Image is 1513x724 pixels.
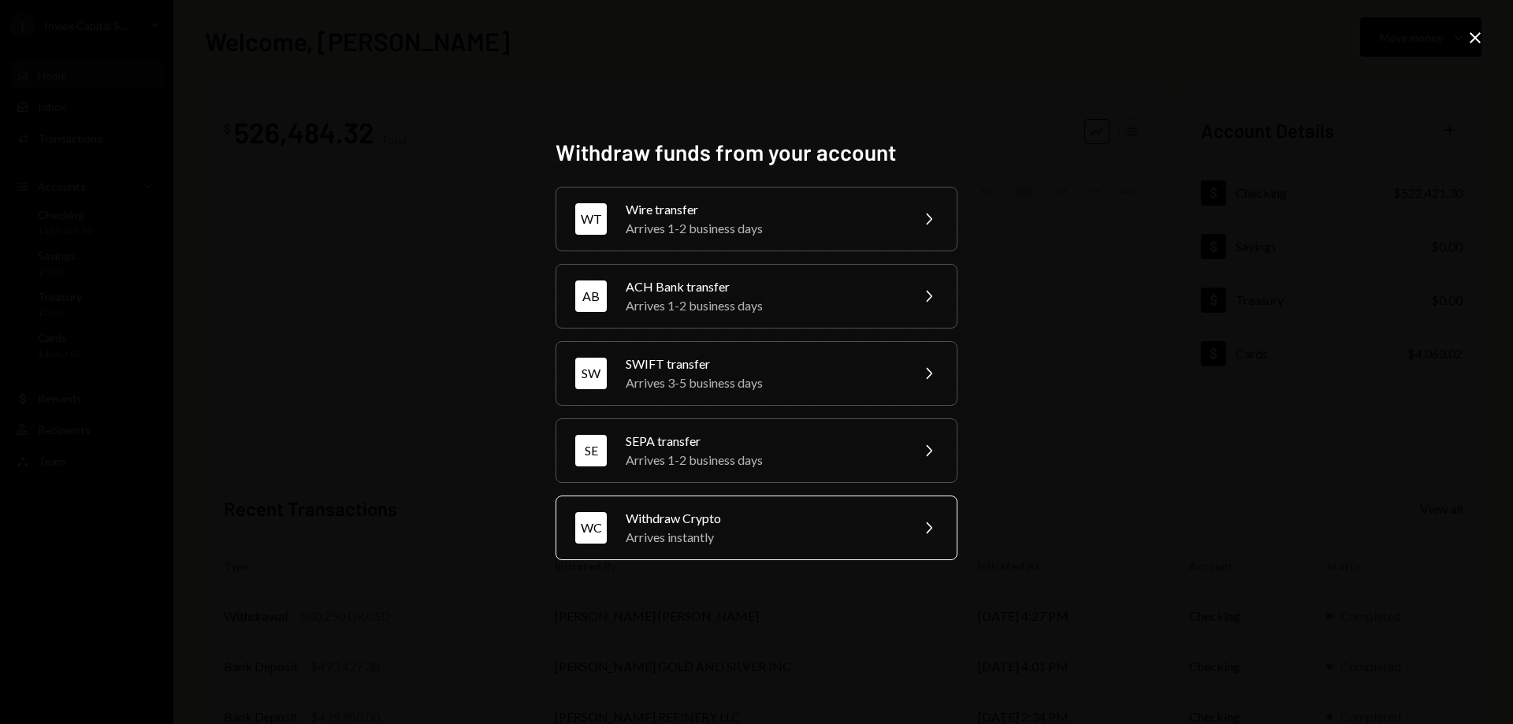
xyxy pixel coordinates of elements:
button: WCWithdraw CryptoArrives instantly [556,496,957,560]
div: WT [575,203,607,235]
div: AB [575,280,607,312]
div: Wire transfer [626,200,900,219]
h2: Withdraw funds from your account [556,137,957,168]
div: Arrives instantly [626,528,900,547]
button: SWSWIFT transferArrives 3-5 business days [556,341,957,406]
div: SWIFT transfer [626,355,900,373]
button: WTWire transferArrives 1-2 business days [556,187,957,251]
div: Arrives 1-2 business days [626,219,900,238]
div: Withdraw Crypto [626,509,900,528]
div: Arrives 1-2 business days [626,451,900,470]
button: ABACH Bank transferArrives 1-2 business days [556,264,957,329]
div: ACH Bank transfer [626,277,900,296]
button: SESEPA transferArrives 1-2 business days [556,418,957,483]
div: SEPA transfer [626,432,900,451]
div: SE [575,435,607,466]
div: WC [575,512,607,544]
div: Arrives 3-5 business days [626,373,900,392]
div: Arrives 1-2 business days [626,296,900,315]
div: SW [575,358,607,389]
